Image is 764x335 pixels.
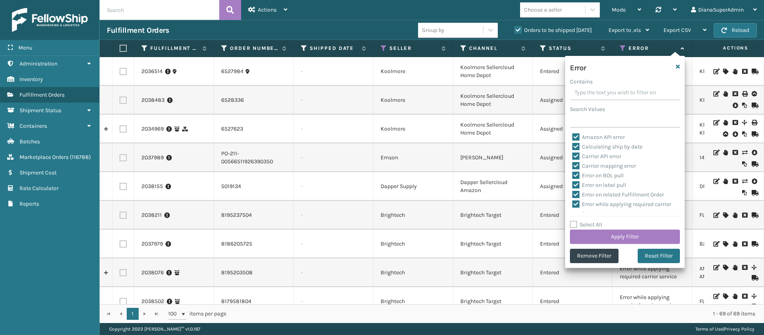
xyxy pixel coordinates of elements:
label: Carrier mapping error [572,163,636,169]
span: Actions [258,6,277,13]
label: Calculating ship by date [572,143,642,150]
i: Cancel Fulfillment Order [733,150,737,155]
i: Mark as Shipped [752,275,756,281]
i: Mark as Shipped [752,190,756,196]
span: 100 [168,310,180,318]
i: Split Fulfillment Order [742,120,747,125]
span: Mode [612,6,626,13]
i: Assign Carrier and Warehouse [723,241,728,247]
i: Split Fulfillment Order [752,265,756,270]
img: logo [12,8,88,32]
i: Reoptimize [742,190,747,196]
a: AMB-2W-48-NW: 1 [699,273,746,280]
td: Brightech Target [453,201,533,230]
a: B2-2D3A-9D3B [699,240,737,247]
a: 8186205725 [221,240,252,248]
i: On Hold [733,212,737,218]
i: Mark as Shipped [752,212,756,218]
input: Type the text you wish to filter on [570,86,680,100]
label: Error on BOL pull [572,172,624,179]
label: Channel [469,45,517,52]
label: Search Values [570,105,605,113]
span: ( 116788 ) [70,154,91,161]
td: Koolmore Sellercloud Home Depot [453,115,533,143]
td: Error while applying required carrier service [613,287,692,316]
label: Contains [570,77,593,86]
label: Status [549,45,597,52]
div: Choose a seller [524,6,562,14]
i: On Hold [723,150,728,155]
td: Emson [373,143,453,172]
td: - [294,115,373,143]
i: Mark as Shipped [752,161,756,167]
h3: Fulfillment Orders [107,26,169,35]
a: 2038155 [141,182,163,190]
label: Error on label pull [572,182,626,188]
td: Koolmore [373,86,453,115]
label: Seller [389,45,438,52]
h4: Error [570,61,586,73]
span: Batches [20,138,40,145]
td: Assigned [533,143,613,172]
i: Cancel Fulfillment Order [733,91,737,97]
td: - [294,287,373,316]
a: 2038502 [141,297,164,305]
a: 8179581804 [221,297,251,305]
i: Pull BOL [733,130,737,138]
i: Upload BOL [723,131,728,137]
label: Fulfillment Order Id [150,45,198,52]
a: 6528336 [221,96,244,104]
i: On Hold [723,178,728,184]
span: Fulfillment Orders [20,91,65,98]
a: Privacy Policy [724,326,754,332]
button: Apply Filter [570,230,680,244]
a: FL-SWP-BLK [699,298,731,305]
i: Pull Label [752,177,756,185]
td: - [294,143,373,172]
label: Select All [570,221,602,228]
i: On Hold [723,91,728,97]
td: Dapper Supply [373,172,453,201]
i: Edit [713,293,718,299]
td: Entered [533,201,613,230]
i: Mark as Shipped [752,69,756,74]
td: Entered [533,258,613,287]
td: Error while applying required carrier service [613,258,692,287]
td: - [294,201,373,230]
a: 1 [127,308,139,320]
span: Containers [20,123,47,129]
a: 6527984 [221,67,244,75]
td: Koolmore Sellercloud Home Depot [453,57,533,86]
button: Reload [714,23,757,38]
td: [PERSON_NAME] [453,143,533,172]
div: Group by [422,26,444,34]
a: 2038483 [141,96,165,104]
i: Reoptimize [742,161,747,167]
i: Upload BOL [752,91,756,97]
i: Pull Label [752,149,756,157]
a: 2037979 [141,240,163,248]
div: 1 - 69 of 69 items [238,310,755,318]
label: Carrier API error [572,153,621,160]
i: Assign Carrier and Warehouse [723,69,728,74]
span: Shipment Status [20,107,61,114]
i: Assign Carrier and Warehouse [723,265,728,270]
label: Shipped Date [310,45,358,52]
i: Mark as Shipped [752,131,756,137]
td: Assigned [533,172,613,201]
i: Cancel Fulfillment Order [733,178,737,184]
a: 2038211 [141,211,162,219]
i: Cancel Fulfillment Order [742,69,747,74]
span: Export to .xls [609,27,641,34]
i: On Hold [723,120,728,125]
p: Copyright 2023 [PERSON_NAME]™ v 1.0.187 [109,323,200,335]
i: Edit [713,212,718,218]
td: Entered [533,287,613,316]
td: Koolmore Sellercloud Home Depot [453,86,533,115]
label: Error on related Fulfillment Order [572,191,664,198]
i: Assign Carrier and Warehouse [723,293,728,299]
td: Brightech Target [453,230,533,258]
td: Brightech Target [453,287,533,316]
label: Order Number [230,45,278,52]
a: 6527623 [221,125,243,133]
